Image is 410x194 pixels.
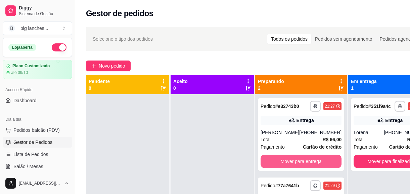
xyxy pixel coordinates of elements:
[325,104,335,109] div: 21:27
[3,125,72,135] button: Pedidos balcão (PDV)
[12,64,50,69] article: Plano Customizado
[354,143,378,151] span: Pagamento
[19,5,70,11] span: Diggy
[368,104,391,109] strong: # 351f9a4c
[351,78,376,85] p: Em entrega
[99,62,125,70] span: Novo pedido
[3,114,72,125] div: Dia a dia
[275,183,299,188] strong: # 77a7641b
[3,22,72,35] button: Select a team
[303,144,341,150] strong: Cartão de crédito
[275,104,299,109] strong: # e32743b0
[297,117,314,124] div: Entrega
[3,161,72,172] a: Salão / Mesas
[13,151,48,158] span: Lista de Pedidos
[385,117,403,124] div: Entrega
[258,85,284,91] p: 2
[325,183,335,188] div: 21:29
[322,137,341,142] strong: R$ 66,00
[19,181,61,186] span: [EMAIL_ADDRESS][DOMAIN_NAME]
[351,85,376,91] p: 1
[261,183,275,188] span: Pedido
[354,129,384,136] div: Lorena
[173,78,188,85] p: Aceito
[261,129,299,136] div: [PERSON_NAME]
[299,129,341,136] div: [PHONE_NUMBER]
[3,175,72,191] button: [EMAIL_ADDRESS][DOMAIN_NAME]
[261,155,341,168] button: Mover para entrega
[3,95,72,106] a: Dashboard
[13,139,52,146] span: Gestor de Pedidos
[86,8,153,19] h2: Gestor de pedidos
[3,149,72,160] a: Lista de Pedidos
[8,25,15,32] span: B
[91,64,96,68] span: plus
[8,44,36,51] div: Loja aberta
[354,104,368,109] span: Pedido
[13,97,37,104] span: Dashboard
[13,163,43,170] span: Salão / Mesas
[261,104,275,109] span: Pedido
[13,127,60,133] span: Pedidos balcão (PDV)
[261,136,271,143] span: Total
[3,137,72,148] a: Gestor de Pedidos
[3,3,72,19] a: DiggySistema de Gestão
[3,60,72,79] a: Plano Customizadoaté 09/10
[354,136,364,143] span: Total
[20,25,48,32] div: big lanches ...
[52,43,66,51] button: Alterar Status
[86,61,131,71] button: Novo pedido
[19,11,70,16] span: Sistema de Gestão
[267,34,311,44] div: Todos os pedidos
[3,84,72,95] div: Acesso Rápido
[173,85,188,91] p: 0
[89,78,110,85] p: Pendente
[258,78,284,85] p: Preparando
[311,34,376,44] div: Pedidos sem agendamento
[11,70,28,75] article: até 09/10
[93,35,153,43] span: Selecione o tipo dos pedidos
[89,85,110,91] p: 0
[261,143,285,151] span: Pagamento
